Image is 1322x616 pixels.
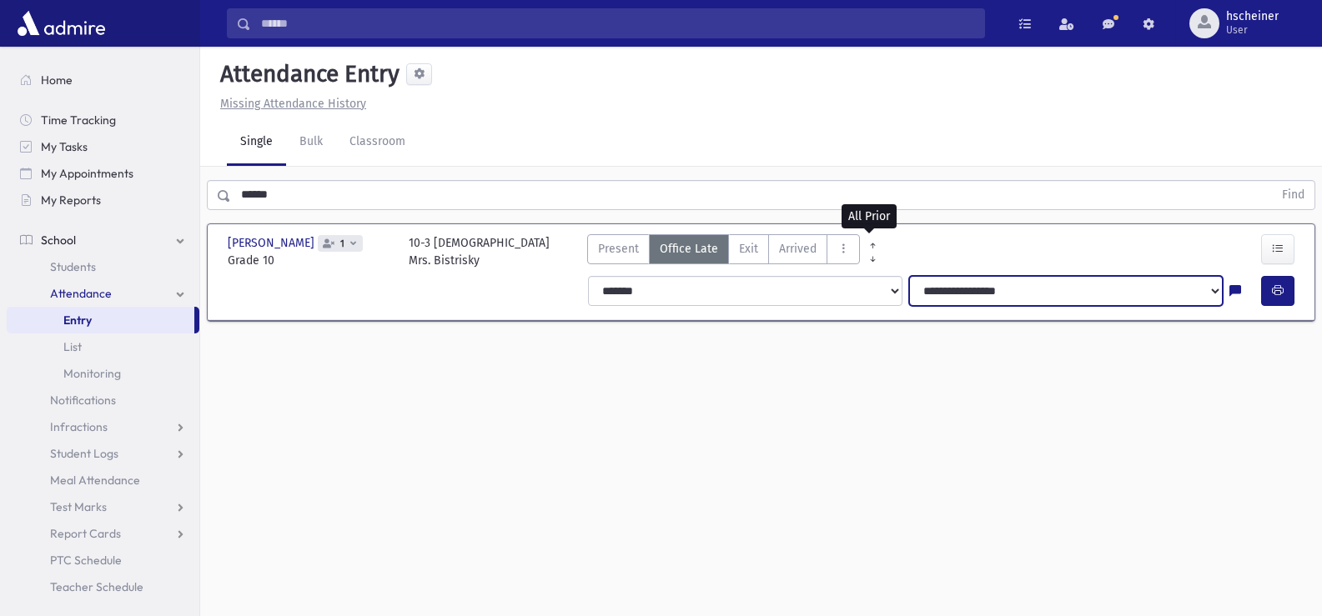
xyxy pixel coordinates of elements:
a: Home [7,67,199,93]
span: Infractions [50,419,108,434]
a: Single [227,119,286,166]
span: Arrived [779,240,817,258]
span: [PERSON_NAME] [228,234,318,252]
a: Monitoring [7,360,199,387]
a: Classroom [336,119,419,166]
div: 10-3 [DEMOGRAPHIC_DATA] Mrs. Bistrisky [409,234,550,269]
a: Missing Attendance History [214,97,366,111]
a: Bulk [286,119,336,166]
a: Student Logs [7,440,199,467]
span: My Reports [41,193,101,208]
h5: Attendance Entry [214,60,400,88]
a: Entry [7,307,194,333]
div: All Prior [842,204,897,228]
span: Office Late [660,240,718,258]
span: 1 [337,238,348,249]
span: List [63,339,82,354]
span: Notifications [50,393,116,408]
span: Teacher Schedule [50,579,143,594]
a: Attendance [7,280,199,307]
a: Teacher Schedule [7,573,199,600]
span: Exit [739,240,758,258]
a: School [7,227,199,253]
span: Present [598,240,639,258]
span: Grade 10 [228,252,392,269]
span: Student Logs [50,446,118,461]
a: Infractions [7,413,199,440]
span: Home [41,73,73,88]
span: Entry [63,313,92,328]
a: Meal Attendance [7,467,199,493]
img: AdmirePro [13,7,109,40]
span: hscheiner [1226,10,1279,23]
a: Students [7,253,199,280]
a: My Appointments [7,160,199,187]
span: School [41,233,76,248]
a: Test Marks [7,493,199,520]
a: My Reports [7,187,199,213]
span: Time Tracking [41,113,116,128]
a: My Tasks [7,133,199,160]
span: Monitoring [63,366,121,381]
span: My Appointments [41,166,133,181]
input: Search [251,8,984,38]
a: List [7,333,199,360]
a: Notifications [7,387,199,413]
span: PTC Schedule [50,553,122,568]
a: Time Tracking [7,107,199,133]
span: Report Cards [50,526,121,541]
u: Missing Attendance History [220,97,366,111]
span: My Tasks [41,139,88,154]
span: Test Marks [50,499,107,514]
a: Report Cards [7,520,199,547]
button: Find [1272,181,1314,209]
span: Attendance [50,286,112,301]
span: User [1226,23,1279,37]
span: Students [50,259,96,274]
a: PTC Schedule [7,547,199,573]
span: Meal Attendance [50,473,140,488]
div: AttTypes [587,234,860,269]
